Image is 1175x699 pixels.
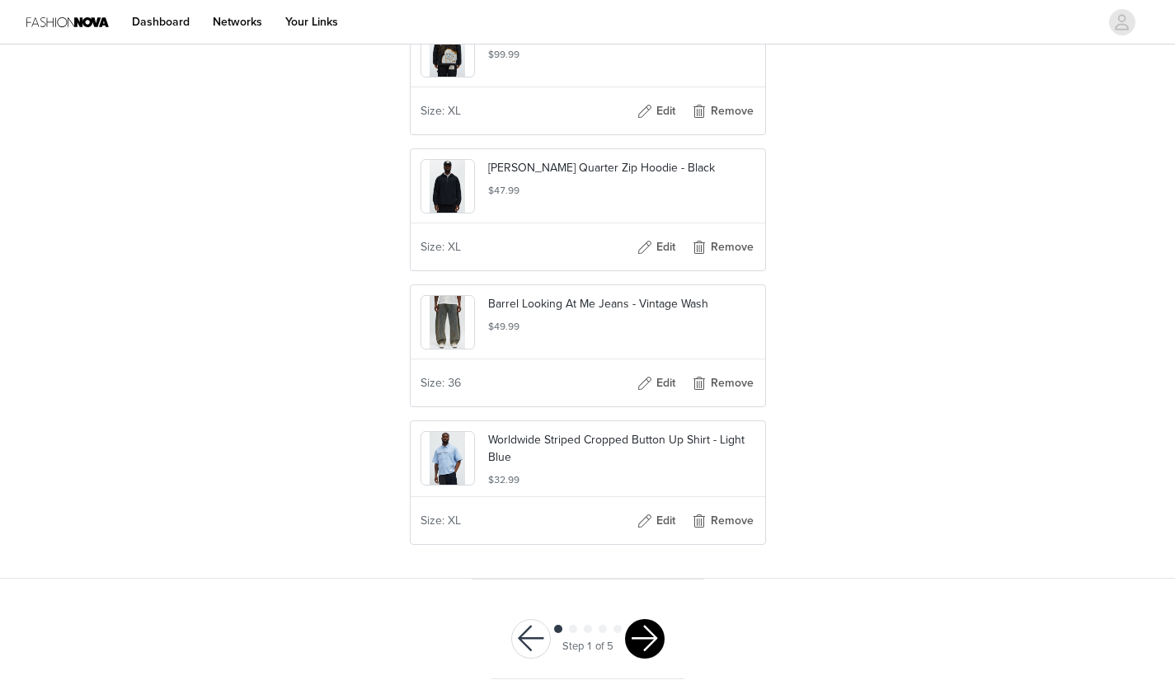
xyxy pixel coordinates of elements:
[623,370,689,396] button: Edit
[1114,9,1130,35] div: avatar
[421,102,461,120] span: Size: XL
[421,512,461,529] span: Size: XL
[623,98,689,124] button: Edit
[488,159,755,176] p: [PERSON_NAME] Quarter Zip Hoodie - Black
[430,160,465,213] img: product image
[430,24,465,77] img: product image
[275,3,348,40] a: Your Links
[689,370,755,396] button: Remove
[430,296,465,349] img: product image
[689,98,755,124] button: Remove
[623,508,689,534] button: Edit
[430,432,465,485] img: product image
[203,3,272,40] a: Networks
[421,374,461,392] span: Size: 36
[488,183,755,198] h5: $47.99
[122,3,200,40] a: Dashboard
[488,47,755,62] h5: $99.99
[689,508,755,534] button: Remove
[488,295,755,312] p: Barrel Looking At Me Jeans - Vintage Wash
[488,431,755,466] p: Worldwide Striped Cropped Button Up Shirt - Light Blue
[562,639,613,655] div: Step 1 of 5
[488,319,755,334] h5: $49.99
[421,238,461,256] span: Size: XL
[689,234,755,260] button: Remove
[26,3,109,40] img: Fashion Nova Logo
[488,472,755,487] h5: $32.99
[623,234,689,260] button: Edit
